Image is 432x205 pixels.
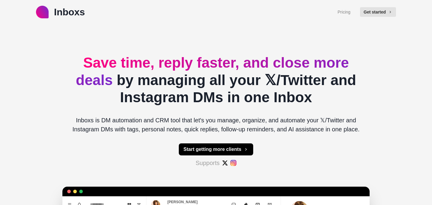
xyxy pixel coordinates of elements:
img: logo [36,6,49,18]
p: [PERSON_NAME] [167,199,198,205]
button: Get started [360,7,396,17]
button: Start getting more clients [179,143,253,155]
h2: by managing all your 𝕏/Twitter and Instagram DMs in one Inbox [67,54,365,106]
img: # [230,160,236,166]
p: Inboxs is DM automation and CRM tool that let's you manage, organize, and automate your 𝕏/Twitter... [67,116,365,134]
span: Save time, reply faster, and close more deals [76,55,349,88]
a: logoInboxs [36,5,85,19]
p: Inboxs [54,5,85,19]
p: Supports [196,158,220,167]
a: Pricing [337,9,350,15]
img: # [222,160,228,166]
